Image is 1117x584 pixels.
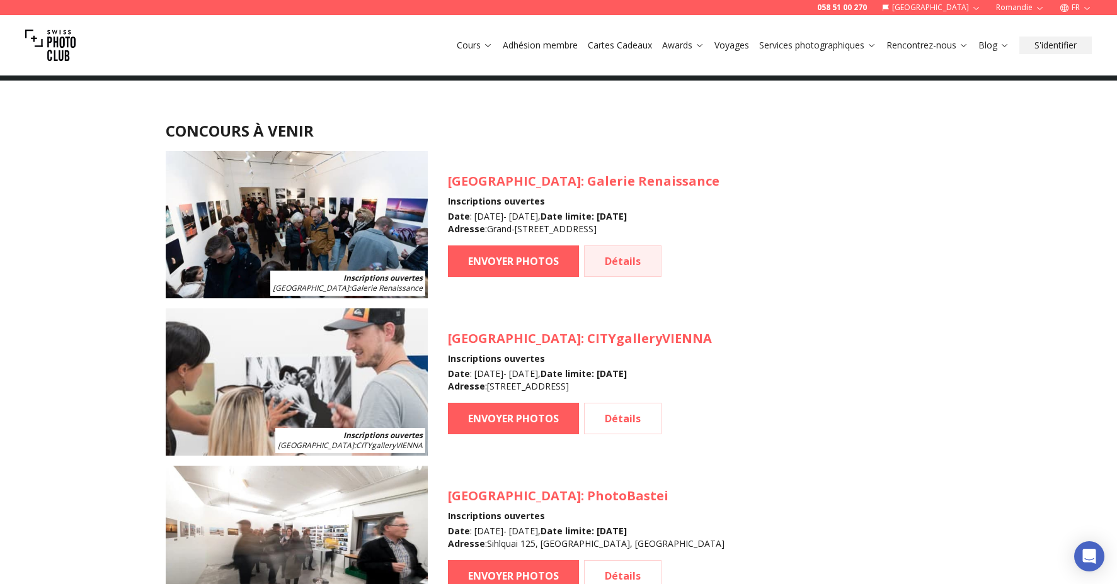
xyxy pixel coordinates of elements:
span: [GEOGRAPHIC_DATA] [278,440,354,451]
a: ENVOYER PHOTOS [448,403,579,434]
span: [GEOGRAPHIC_DATA] [273,283,349,293]
b: Date limite : [DATE] [541,210,627,222]
img: SPC Photo Awards Genève: octobre 2025 [166,151,428,298]
b: Date limite : [DATE] [541,368,627,379]
img: SPC Photo Awards VIENNA October 2025 [166,308,428,456]
b: Inscriptions ouvertes [343,272,423,283]
a: Cartes Cadeaux [588,39,652,52]
b: Date [448,525,470,537]
div: : [DATE] - [DATE] , : [STREET_ADDRESS] [448,368,712,393]
h3: : CITYgalleryVIENNA [448,330,712,347]
b: Inscriptions ouvertes [343,430,423,441]
a: ENVOYER PHOTOS [448,245,579,277]
a: Rencontrez-nous [886,39,968,52]
a: Services photographiques [759,39,876,52]
a: Détails [584,403,662,434]
b: Date [448,210,470,222]
a: 058 51 00 270 [817,3,867,13]
a: Awards [662,39,704,52]
button: Services photographiques [754,36,881,54]
div: : [DATE] - [DATE] , : Sihlquai 125, [GEOGRAPHIC_DATA], [GEOGRAPHIC_DATA] [448,525,725,550]
button: Blog [973,36,1014,54]
b: Date limite : [DATE] [541,525,627,537]
span: [GEOGRAPHIC_DATA] [448,172,581,189]
button: Cartes Cadeaux [583,36,657,54]
a: Blog [978,39,1009,52]
img: Swiss photo club [25,20,76,70]
a: Voyages [714,39,749,52]
b: Adresse [448,537,485,549]
div: : [DATE] - [DATE] , : Grand-[STREET_ADDRESS] [448,210,719,235]
span: : CITYgalleryVIENNA [278,440,423,451]
b: Adresse [448,223,485,235]
h4: Inscriptions ouvertes [448,195,719,208]
div: Open Intercom Messenger [1074,541,1104,571]
button: S'identifier [1019,36,1092,54]
h3: : Galerie Renaissance [448,172,719,190]
a: Détails [584,245,662,277]
h4: Inscriptions ouvertes [448,352,712,365]
button: Awards [657,36,709,54]
span: : Galerie Renaissance [273,283,423,293]
span: [GEOGRAPHIC_DATA] [448,487,581,504]
b: Adresse [448,380,485,392]
a: Adhésion membre [503,39,578,52]
button: Adhésion membre [498,36,583,54]
span: [GEOGRAPHIC_DATA] [448,330,581,347]
h2: CONCOURS À VENIR [166,121,952,141]
a: Cours [457,39,493,52]
button: Cours [452,36,498,54]
b: Date [448,368,470,379]
button: Voyages [709,36,754,54]
h4: Inscriptions ouvertes [448,510,725,522]
button: Rencontrez-nous [881,36,973,54]
h3: : PhotoBastei [448,487,725,505]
